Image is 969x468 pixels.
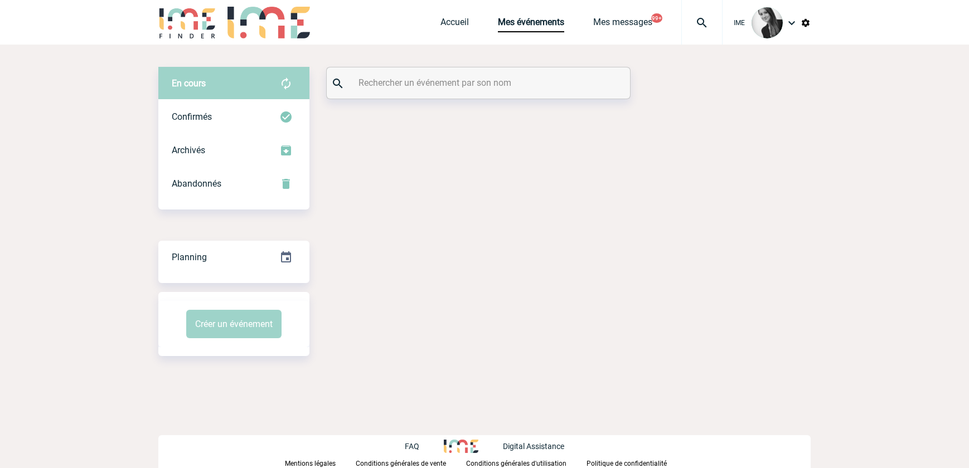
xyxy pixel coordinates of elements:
div: Retrouvez ici tous vos événements annulés [158,167,309,201]
div: Retrouvez ici tous vos évènements avant confirmation [158,67,309,100]
a: Politique de confidentialité [587,457,685,468]
span: IME [734,19,745,27]
img: IME-Finder [158,7,216,38]
button: 99+ [651,13,662,23]
img: http://www.idealmeetingsevents.fr/ [444,440,478,453]
p: Mentions légales [285,460,336,467]
span: En cours [172,78,206,89]
p: Digital Assistance [503,442,564,451]
a: Planning [158,240,309,273]
input: Rechercher un événement par son nom [356,75,604,91]
span: Confirmés [172,111,212,122]
span: Archivés [172,145,205,155]
a: Accueil [440,17,469,32]
p: Politique de confidentialité [587,460,667,467]
p: FAQ [405,442,419,451]
a: Conditions générales d'utilisation [466,457,587,468]
a: FAQ [405,440,444,451]
span: Planning [172,252,207,262]
img: 101050-0.jpg [752,7,783,38]
div: Retrouvez ici tous les événements que vous avez décidé d'archiver [158,134,309,167]
span: Abandonnés [172,178,221,189]
div: Retrouvez ici tous vos événements organisés par date et état d'avancement [158,241,309,274]
a: Mes événements [498,17,564,32]
p: Conditions générales d'utilisation [466,460,566,467]
a: Conditions générales de vente [356,457,466,468]
a: Mentions légales [285,457,356,468]
p: Conditions générales de vente [356,460,446,467]
button: Créer un événement [186,310,282,338]
a: Mes messages [593,17,652,32]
